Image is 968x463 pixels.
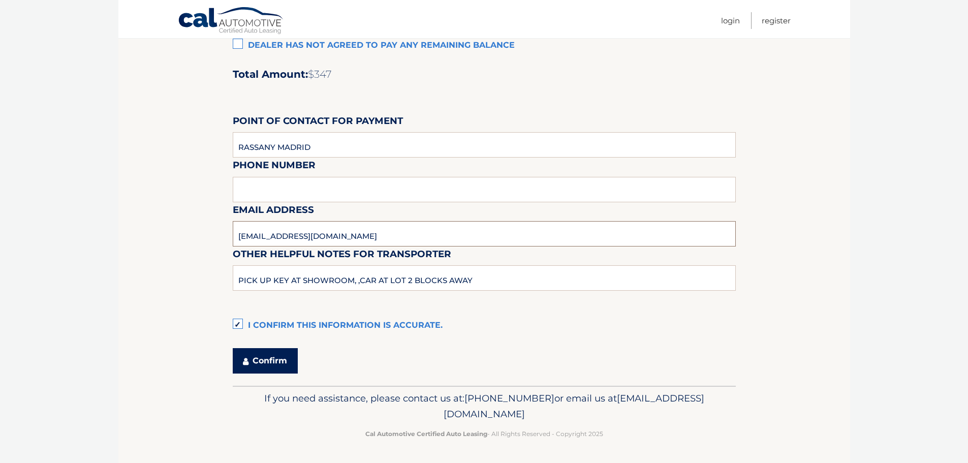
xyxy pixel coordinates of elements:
p: - All Rights Reserved - Copyright 2025 [239,428,729,439]
a: Login [721,12,740,29]
label: Other helpful notes for transporter [233,246,451,265]
label: I confirm this information is accurate. [233,316,736,336]
a: Cal Automotive [178,7,285,36]
a: Register [762,12,791,29]
label: Point of Contact for Payment [233,113,403,132]
span: [PHONE_NUMBER] [464,392,554,404]
strong: Cal Automotive Certified Auto Leasing [365,430,487,438]
p: If you need assistance, please contact us at: or email us at [239,390,729,423]
button: Confirm [233,348,298,374]
h2: Total Amount: [233,68,736,81]
label: Dealer has not agreed to pay any remaining balance [233,36,736,56]
label: Email Address [233,202,314,221]
span: $347 [308,68,332,80]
